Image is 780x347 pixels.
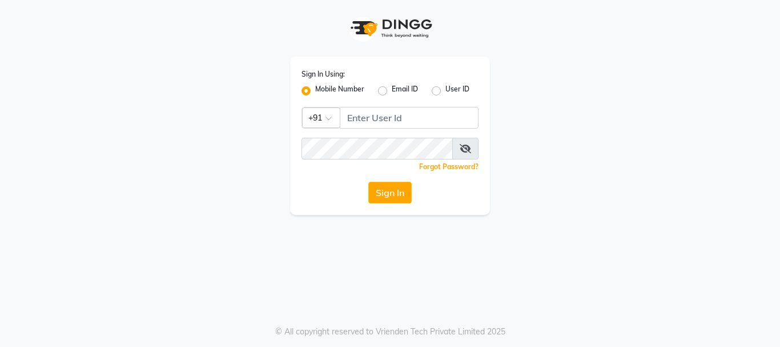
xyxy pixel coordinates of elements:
[315,84,364,98] label: Mobile Number
[392,84,418,98] label: Email ID
[301,138,453,159] input: Username
[344,11,436,45] img: logo1.svg
[340,107,479,129] input: Username
[445,84,469,98] label: User ID
[368,182,412,204] button: Sign In
[419,162,479,171] a: Forgot Password?
[301,69,345,79] label: Sign In Using:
